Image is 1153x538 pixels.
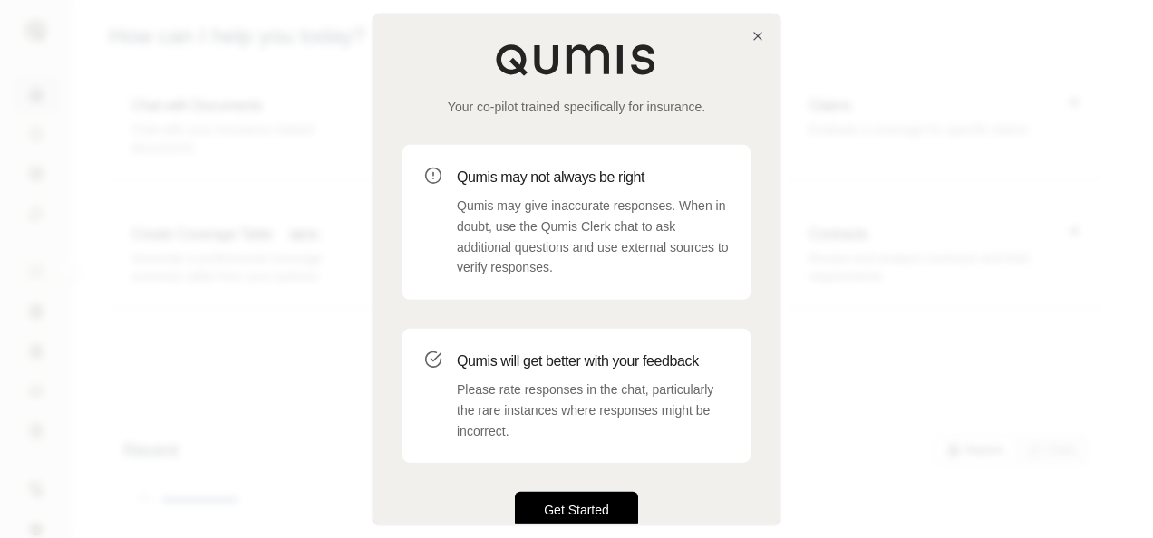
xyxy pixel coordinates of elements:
p: Your co-pilot trained specifically for insurance. [402,98,751,116]
p: Qumis may give inaccurate responses. When in doubt, use the Qumis Clerk chat to ask additional qu... [457,196,729,278]
p: Please rate responses in the chat, particularly the rare instances where responses might be incor... [457,379,729,441]
h3: Qumis will get better with your feedback [457,351,729,372]
button: Get Started [515,492,638,528]
img: Qumis Logo [495,43,658,76]
h3: Qumis may not always be right [457,167,729,188]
